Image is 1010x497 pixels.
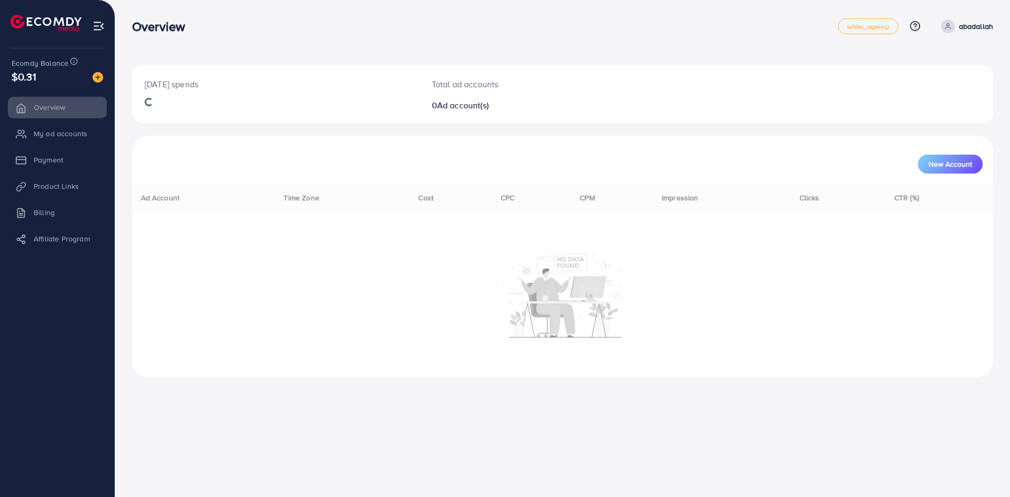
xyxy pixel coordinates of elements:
[928,160,972,168] span: New Account
[11,15,82,31] img: logo
[145,78,407,90] p: [DATE] spends
[432,78,622,90] p: Total ad accounts
[437,99,489,111] span: Ad account(s)
[12,69,36,84] span: $0.31
[937,19,993,33] a: abadallah
[959,20,993,33] p: abadallah
[12,58,68,68] span: Ecomdy Balance
[838,18,898,34] a: white_agency
[918,155,983,174] button: New Account
[132,19,194,34] h3: Overview
[847,23,890,30] span: white_agency
[93,20,105,32] img: menu
[432,100,622,110] h2: 0
[93,72,103,83] img: image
